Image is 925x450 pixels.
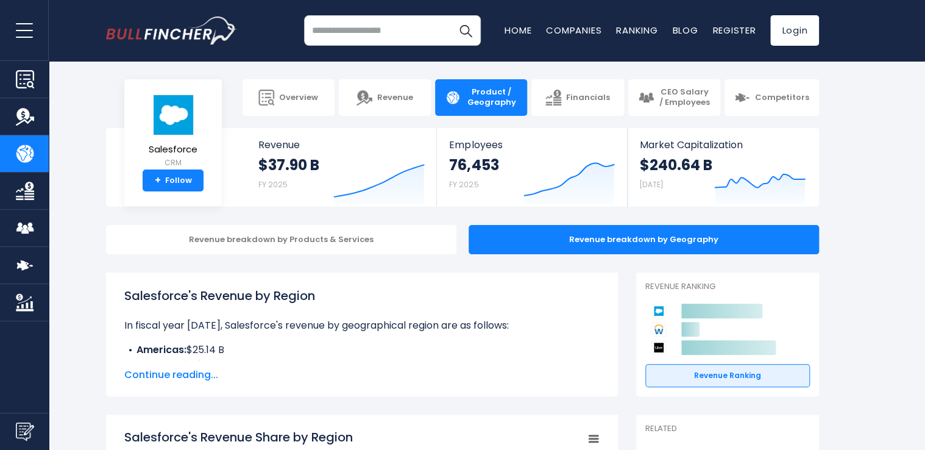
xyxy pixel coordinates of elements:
strong: 76,453 [449,155,498,174]
b: Asia Pacific: [136,357,197,371]
a: Companies [546,24,601,37]
span: Employees [449,139,614,151]
a: Home [505,24,531,37]
small: FY 2025 [258,179,288,190]
b: Americas: [136,343,186,357]
li: $25.14 B [124,343,600,357]
div: Revenue breakdown by Geography [469,225,819,254]
a: Overview [243,79,335,116]
p: In fiscal year [DATE], Salesforce's revenue by geographical region are as follows: [124,318,600,333]
a: Login [770,15,819,46]
a: Revenue Ranking [645,364,810,387]
span: Salesforce [149,145,197,155]
a: Register [712,24,756,37]
a: Salesforce CRM [148,94,198,170]
div: Revenue breakdown by Products & Services [106,225,456,254]
span: Continue reading... [124,368,600,382]
img: Uber Technologies competitors logo [651,340,666,355]
tspan: Salesforce's Revenue Share by Region [124,429,353,446]
h1: Salesforce's Revenue by Region [124,287,600,305]
a: Ranking [616,24,657,37]
span: CEO Salary / Employees [659,87,711,108]
strong: $37.90 B [258,155,319,174]
span: Competitors [755,93,809,103]
a: Blog [672,24,698,37]
span: Revenue [258,139,425,151]
a: Go to homepage [106,16,237,45]
a: Financials [531,79,623,116]
strong: + [155,175,161,186]
span: Product / Geography [466,87,517,108]
a: Revenue $37.90 B FY 2025 [246,128,437,207]
strong: $240.64 B [640,155,712,174]
a: CEO Salary / Employees [628,79,720,116]
span: Revenue [377,93,413,103]
small: FY 2025 [449,179,478,190]
p: Related [645,424,810,434]
small: CRM [149,157,197,168]
a: Revenue [339,79,431,116]
a: Market Capitalization $240.64 B [DATE] [628,128,818,207]
span: Financials [566,93,610,103]
span: Overview [279,93,318,103]
img: Salesforce competitors logo [651,304,666,318]
img: bullfincher logo [106,16,237,45]
small: [DATE] [640,179,663,190]
span: Market Capitalization [640,139,806,151]
a: Competitors [725,79,819,116]
a: Product / Geography [435,79,527,116]
a: Employees 76,453 FY 2025 [437,128,626,207]
li: $3.86 B [124,357,600,372]
img: Workday competitors logo [651,322,666,337]
p: Revenue Ranking [645,282,810,292]
a: +Follow [143,170,204,191]
button: Search [450,15,481,46]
